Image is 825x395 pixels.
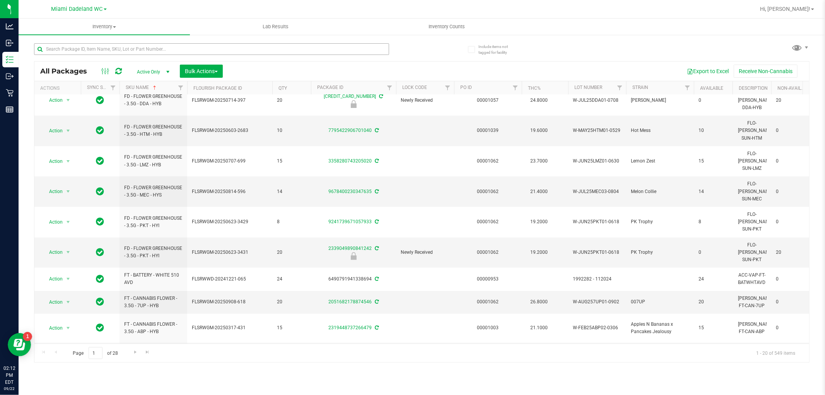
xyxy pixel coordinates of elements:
[142,347,153,357] a: Go to the last page
[34,43,389,55] input: Search Package ID, Item Name, SKU, Lot or Part Number...
[42,186,63,197] span: Action
[328,158,372,164] a: 3358280743205020
[776,298,805,306] span: 0
[699,249,728,256] span: 0
[130,347,141,357] a: Go to the next page
[6,106,14,113] inline-svg: Reports
[509,81,522,94] a: Filter
[374,219,379,224] span: Sync from Compliance System
[573,218,622,226] span: W-JUN25PKT01-0618
[682,65,734,78] button: Export to Excel
[19,23,190,30] span: Inventory
[190,19,361,35] a: Lab Results
[192,275,268,283] span: FLSRWWD-20241221-065
[192,298,268,306] span: FLSRWGM-20250908-618
[631,249,689,256] span: PK Trophy
[613,81,626,94] a: Filter
[737,119,767,143] div: FLO-[PERSON_NAME]-SUN-HTM
[23,332,32,341] iframe: Resource center unread badge
[477,250,499,255] a: 00001062
[374,246,379,251] span: Sync from Compliance System
[477,158,499,164] a: 00001062
[699,97,728,104] span: 0
[526,322,552,333] span: 21.1000
[631,157,689,165] span: Lemon Zest
[96,95,104,106] span: In Sync
[328,189,372,194] a: 9678400230347635
[277,157,306,165] span: 15
[699,157,728,165] span: 15
[401,249,449,256] span: Newly Received
[107,81,120,94] a: Filter
[460,85,472,90] a: PO ID
[277,127,306,134] span: 10
[374,128,379,133] span: Sync from Compliance System
[631,97,689,104] span: [PERSON_NAME]
[6,39,14,47] inline-svg: Inbound
[526,156,552,167] span: 23.7000
[734,65,798,78] button: Receive Non-Cannabis
[573,298,622,306] span: W-AUG257UP01-0902
[96,216,104,227] span: In Sync
[124,215,183,229] span: FD - FLOWER GREENHOUSE - 3.5G - PKT - HYI
[383,81,396,94] a: Filter
[737,241,767,265] div: FLO-[PERSON_NAME]-SUN-PKT
[63,156,73,167] span: select
[573,275,622,283] span: 1992282 - 112024
[277,298,306,306] span: 20
[737,271,767,287] div: ACC-VAP-FT-BATWHTAVD
[699,188,728,195] span: 14
[42,95,63,106] span: Action
[374,299,379,304] span: Sync from Compliance System
[737,149,767,173] div: FLO-[PERSON_NAME]-SUN-LMZ
[401,97,449,104] span: Newly Received
[192,97,268,104] span: FLSRWGM-20250714-397
[441,81,454,94] a: Filter
[681,81,694,94] a: Filter
[737,210,767,234] div: FLO-[PERSON_NAME]-SUN-PKT
[477,325,499,330] a: 00001003
[776,249,805,256] span: 20
[96,322,104,333] span: In Sync
[699,275,728,283] span: 24
[699,127,728,134] span: 10
[124,93,183,108] span: FD - FLOWER GREENHOUSE - 3.5G - DDA - HYB
[776,188,805,195] span: 0
[87,85,117,90] a: Sync Status
[63,95,73,106] span: select
[63,217,73,227] span: select
[126,85,158,90] a: SKU Name
[777,85,812,91] a: Non-Available
[477,276,499,282] a: 00000953
[51,6,103,12] span: Miami Dadeland WC
[700,85,723,91] a: Available
[310,252,397,260] div: Newly Received
[324,94,376,99] a: [CREDIT_CARD_NUMBER]
[42,323,63,333] span: Action
[328,219,372,224] a: 9241739671057933
[180,65,223,78] button: Bulk Actions
[526,296,552,308] span: 26.8000
[96,247,104,258] span: In Sync
[124,184,183,199] span: FD - FLOWER GREENHOUSE - 3.5G - MEC - HYS
[192,157,268,165] span: FLSRWGM-20250707-699
[124,245,183,260] span: FD - FLOWER GREENHOUSE - 3.5G - PKT - HYI
[374,189,379,194] span: Sync from Compliance System
[124,154,183,168] span: FD - FLOWER GREENHOUSE - 3.5G - LMZ - HYB
[328,299,372,304] a: 2051682178874546
[192,218,268,226] span: FLSRWGM-20250623-3429
[63,247,73,258] span: select
[3,386,15,392] p: 09/22
[42,247,63,258] span: Action
[6,89,14,97] inline-svg: Retail
[277,97,306,104] span: 20
[631,298,689,306] span: 007UP
[124,295,183,310] span: FT - CANNABIS FLOWER - 3.5G - 7UP - HYB
[374,276,379,282] span: Sync from Compliance System
[699,298,728,306] span: 20
[42,217,63,227] span: Action
[278,85,287,91] a: Qty
[573,324,622,332] span: W-FEB25ABP02-0306
[40,85,78,91] div: Actions
[776,97,805,104] span: 20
